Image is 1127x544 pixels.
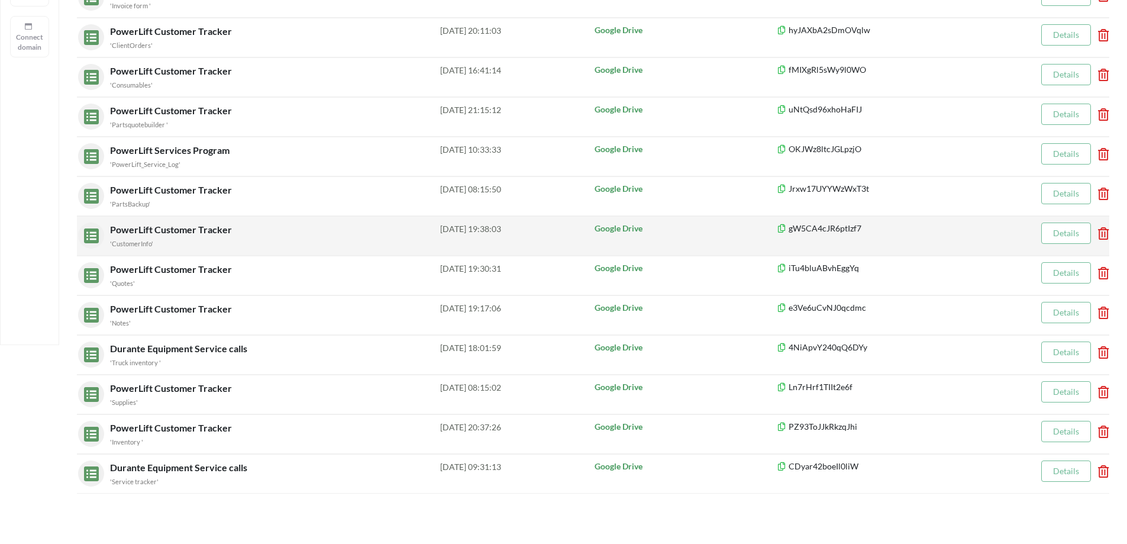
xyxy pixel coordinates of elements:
a: Details [1053,466,1079,476]
p: iTu4bluABvhEggYq [777,262,1002,274]
p: e3Ve6uCvNJ0qcdmc [777,302,1002,314]
div: [DATE] 19:17:06 [440,302,593,328]
p: Google Drive [595,381,777,393]
small: 'Partsquotebuilder ' [110,121,168,128]
p: Google Drive [595,302,777,314]
a: Details [1053,149,1079,159]
small: 'Supplies' [110,398,138,406]
div: [DATE] 08:15:50 [440,183,593,209]
p: Jrxw17UYYWzWxT3t [777,183,1002,195]
a: Details [1053,109,1079,119]
img: sheets.7a1b7961.svg [78,223,99,243]
span: PowerLift Customer Tracker [110,105,234,116]
small: 'Quotes' [110,279,135,287]
p: Google Drive [595,223,777,234]
button: Details [1041,262,1091,284]
p: uNtQsd96xhoHaFIJ [777,104,1002,115]
div: [DATE] 20:11:03 [440,24,593,50]
small: 'CustomerInfo' [110,240,153,247]
img: sheets.7a1b7961.svg [78,64,99,85]
a: Details [1053,228,1079,238]
p: Google Drive [595,421,777,433]
small: 'Notes' [110,319,131,327]
button: Details [1041,24,1091,46]
span: Durante Equipment Service calls [110,343,250,354]
button: Details [1041,223,1091,244]
p: Google Drive [595,24,777,36]
div: [DATE] 19:38:03 [440,223,593,249]
img: sheets.7a1b7961.svg [78,104,99,124]
a: Details [1053,387,1079,397]
a: Details [1053,69,1079,79]
button: Details [1041,64,1091,85]
p: Google Drive [595,262,777,274]
p: PZ93ToJJkRkzqJhi [777,421,1002,433]
img: sheets.7a1b7961.svg [78,461,99,481]
button: Details [1041,183,1091,204]
img: sheets.7a1b7961.svg [78,342,99,362]
p: Google Drive [595,183,777,195]
span: PowerLift Customer Tracker [110,25,234,37]
button: Details [1041,143,1091,165]
div: [DATE] 09:31:13 [440,461,593,487]
small: 'Inventory ' [110,438,143,446]
img: sheets.7a1b7961.svg [78,143,99,164]
a: Details [1053,307,1079,317]
span: PowerLift Customer Tracker [110,184,234,195]
button: Details [1041,421,1091,442]
small: 'ClientOrders' [110,41,153,49]
small: 'PartsBackup' [110,200,150,208]
span: PowerLift Customer Tracker [110,65,234,76]
p: Connect domain [15,32,44,52]
p: 4NiApvY240qQ6DYy [777,342,1002,353]
button: Details [1041,302,1091,323]
small: 'Truck inventory ' [110,359,161,366]
img: sheets.7a1b7961.svg [78,262,99,283]
img: sheets.7a1b7961.svg [78,302,99,323]
span: PowerLift Services Program [110,144,232,156]
div: [DATE] 08:15:02 [440,381,593,407]
a: Details [1053,30,1079,40]
button: Details [1041,461,1091,482]
p: fMIXgRl5sWy9l0WO [777,64,1002,76]
div: [DATE] 19:30:31 [440,262,593,288]
div: [DATE] 10:33:33 [440,143,593,169]
a: Details [1053,188,1079,198]
p: gW5CA4cJR6ptIzf7 [777,223,1002,234]
small: 'Invoice form ' [110,2,151,9]
p: Google Drive [595,461,777,472]
p: CDyar42boeIl0liW [777,461,1002,472]
p: Google Drive [595,342,777,353]
div: [DATE] 18:01:59 [440,342,593,368]
small: 'Service tracker' [110,478,159,485]
span: PowerLift Customer Tracker [110,422,234,433]
img: sheets.7a1b7961.svg [78,421,99,442]
p: hyJAXbA2sDmOVqlw [777,24,1002,36]
p: Google Drive [595,143,777,155]
span: PowerLift Customer Tracker [110,263,234,275]
img: sheets.7a1b7961.svg [78,24,99,45]
img: sheets.7a1b7961.svg [78,183,99,204]
div: [DATE] 21:15:12 [440,104,593,130]
p: Ln7rHrf1TIIt2e6f [777,381,1002,393]
p: Google Drive [595,64,777,76]
a: Details [1053,268,1079,278]
button: Details [1041,342,1091,363]
small: 'PowerLift_Service_Log' [110,160,180,168]
span: PowerLift Customer Tracker [110,382,234,394]
button: Details [1041,381,1091,403]
button: Details [1041,104,1091,125]
div: [DATE] 16:41:14 [440,64,593,90]
a: Details [1053,347,1079,357]
span: Durante Equipment Service calls [110,462,250,473]
img: sheets.7a1b7961.svg [78,381,99,402]
div: [DATE] 20:37:26 [440,421,593,447]
small: 'Consumables' [110,81,153,89]
p: OKJWz8ltcJGLpzjO [777,143,1002,155]
p: Google Drive [595,104,777,115]
span: PowerLift Customer Tracker [110,224,234,235]
a: Details [1053,426,1079,436]
span: PowerLift Customer Tracker [110,303,234,314]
